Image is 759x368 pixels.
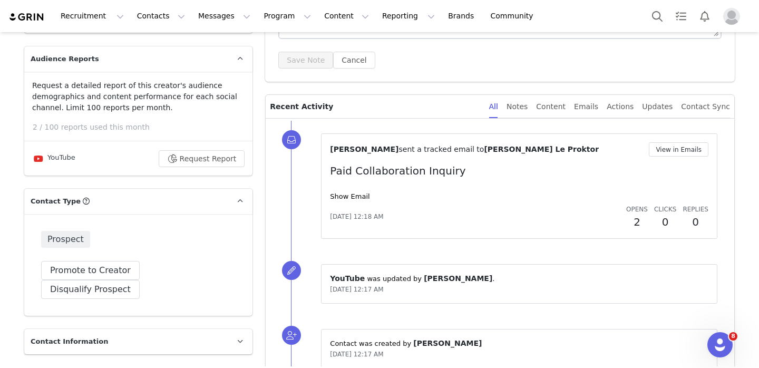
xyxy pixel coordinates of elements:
span: [DATE] 12:17 AM [330,286,383,293]
span: Opens [626,206,648,213]
span: Prospect [41,231,90,248]
span: [PERSON_NAME] [424,274,492,283]
button: Recruitment [54,4,130,28]
div: Contact Sync [681,95,730,119]
p: Recent Activity [270,95,480,118]
span: Audience Reports [31,54,99,64]
span: Contact Type [31,196,81,207]
div: Updates [642,95,673,119]
body: Rich Text Area. Press ALT-0 for help. [8,8,433,20]
a: Brands [442,4,483,28]
button: Cancel [333,52,375,69]
button: Notifications [693,4,716,28]
button: Search [646,4,669,28]
span: [PERSON_NAME] [330,145,398,153]
span: Contact Information [31,336,108,347]
button: Program [257,4,317,28]
button: Content [318,4,375,28]
div: YouTube [32,152,75,165]
p: Paid Collaboration Inquiry [330,163,708,179]
p: Contact was created by ⁨ ⁩ [330,338,708,349]
button: Save Note [278,52,333,69]
button: Promote to Creator [41,261,140,280]
span: sent a tracked email to [398,145,484,153]
button: Contacts [131,4,191,28]
div: Content [536,95,566,119]
iframe: Intercom live chat [707,332,733,357]
button: Messages [192,4,257,28]
button: Reporting [376,4,441,28]
img: grin logo [8,12,45,22]
span: Replies [683,206,708,213]
p: Request a detailed report of this creator's audience demographics and content performance for eac... [32,80,245,113]
p: ⁨ ⁩ was updated by ⁨ ⁩. [330,273,708,284]
p: 2 / 100 reports used this month [33,122,252,133]
div: Notes [507,95,528,119]
div: Emails [574,95,598,119]
div: Actions [607,95,634,119]
button: View in Emails [649,142,708,157]
div: All [489,95,498,119]
span: 8 [729,332,737,341]
button: Disqualify Prospect [41,280,140,299]
button: Profile [717,8,751,25]
h2: 0 [683,214,708,230]
h2: 0 [654,214,676,230]
a: Community [484,4,544,28]
span: [PERSON_NAME] Le Proktor [484,145,599,153]
span: YouTube [330,274,365,283]
span: [DATE] 12:18 AM [330,212,383,221]
img: placeholder-profile.jpg [723,8,740,25]
a: Show Email [330,192,369,200]
span: [PERSON_NAME] [413,339,482,347]
span: [DATE] 12:17 AM [330,351,383,358]
span: Clicks [654,206,676,213]
button: Request Report [159,150,245,167]
h2: 2 [626,214,648,230]
a: Tasks [669,4,693,28]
